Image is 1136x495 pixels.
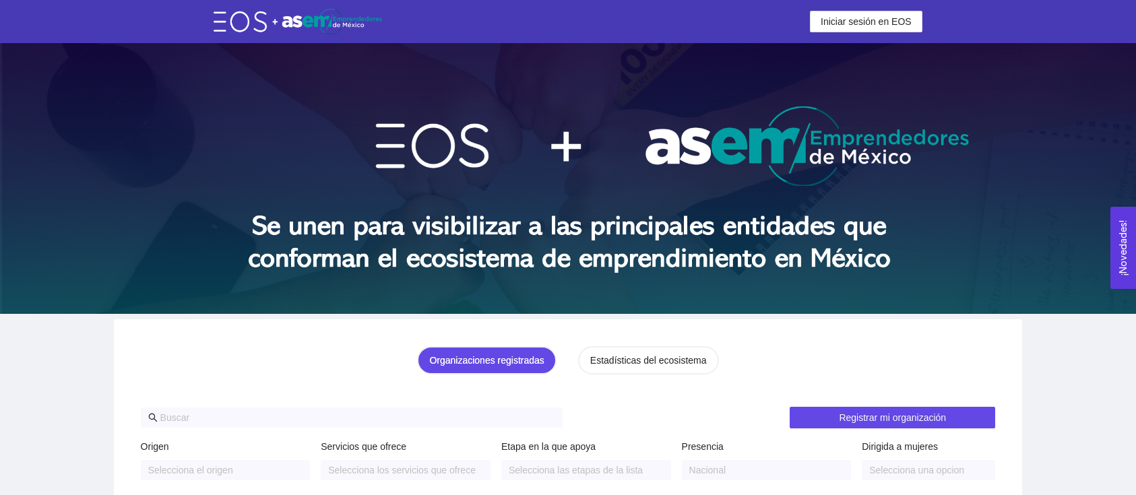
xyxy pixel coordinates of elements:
input: Buscar [160,410,555,425]
img: eos-asem-logo.38b026ae.png [214,9,382,34]
span: search [148,413,158,422]
span: Iniciar sesión en EOS [821,14,912,29]
label: Etapa en la que apoya [501,439,596,454]
label: Dirigida a mujeres [862,439,938,454]
div: Organizaciones registradas [429,353,544,368]
label: Servicios que ofrece [321,439,406,454]
button: Iniciar sesión en EOS [810,11,922,32]
div: Estadísticas del ecosistema [590,353,707,368]
label: Origen [141,439,169,454]
label: Presencia [682,439,724,454]
span: Registrar mi organización [839,410,946,425]
button: Open Feedback Widget [1110,207,1136,289]
button: Registrar mi organización [790,407,995,428]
